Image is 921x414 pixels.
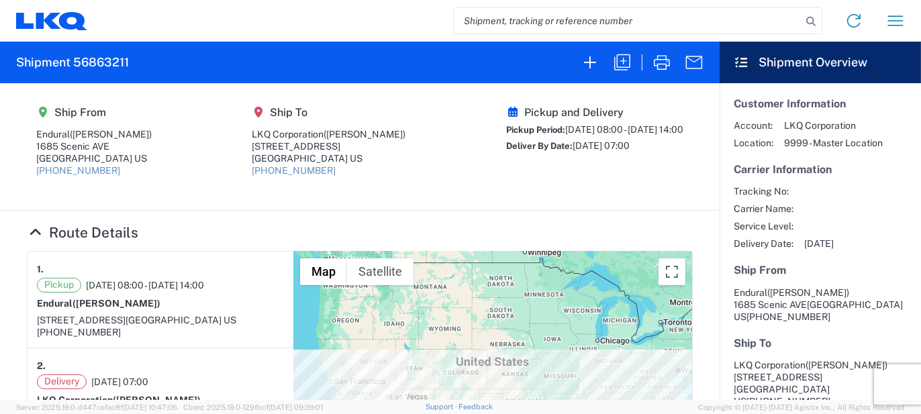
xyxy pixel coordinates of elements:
button: Show satellite imagery [347,258,414,285]
span: 9999 - Master Location [784,137,883,149]
span: ([PERSON_NAME]) [806,360,887,370]
a: Feedback [458,403,493,411]
span: [DATE] 07:00 [91,376,148,388]
span: [DATE] 08:00 - [DATE] 14:00 [565,124,683,135]
address: [GEOGRAPHIC_DATA] US [734,287,907,323]
span: [DATE] 09:39:01 [269,403,323,411]
span: ([PERSON_NAME]) [324,129,406,140]
strong: 1. [37,261,44,278]
div: LKQ Corporation [252,128,406,140]
h2: Shipment 56863211 [16,54,129,70]
a: [PHONE_NUMBER] [36,165,120,176]
span: Service Level: [734,220,793,232]
span: [DATE] 10:47:06 [123,403,177,411]
input: Shipment, tracking or reference number [454,8,802,34]
span: LKQ Corporation [784,119,883,132]
span: Pickup [37,278,81,293]
address: [GEOGRAPHIC_DATA] US [734,359,907,407]
span: Delivery [37,374,87,389]
span: 1685 Scenic AVE [734,299,807,310]
a: Support [426,403,459,411]
span: [DATE] [804,238,834,250]
span: Delivery Date: [734,238,793,250]
button: Show street map [300,258,347,285]
div: [PHONE_NUMBER] [37,326,284,338]
span: ([PERSON_NAME]) [72,298,160,309]
h5: Ship From [36,106,152,119]
span: Pickup Period: [506,125,565,135]
a: [PHONE_NUMBER] [252,165,336,176]
span: Carrier Name: [734,203,793,215]
div: [GEOGRAPHIC_DATA] US [252,152,406,164]
h5: Customer Information [734,97,907,110]
div: 1685 Scenic AVE [36,140,152,152]
span: [STREET_ADDRESS] [37,315,126,325]
span: Server: 2025.19.0-d447cefac8f [16,403,177,411]
div: Endural [36,128,152,140]
h5: Carrier Information [734,163,907,176]
strong: Endural [37,298,160,309]
h5: Pickup and Delivery [506,106,683,119]
span: Tracking No: [734,185,793,197]
strong: LKQ Corporation [37,395,201,405]
span: [DATE] 07:00 [573,140,630,151]
h5: Ship To [734,337,907,350]
span: ([PERSON_NAME]) [767,287,849,298]
button: Toggle fullscreen view [659,258,685,285]
div: [STREET_ADDRESS] [252,140,406,152]
header: Shipment Overview [720,42,921,83]
div: [GEOGRAPHIC_DATA] US [36,152,152,164]
span: [PHONE_NUMBER] [746,396,830,407]
span: Location: [734,137,773,149]
span: Copyright © [DATE]-[DATE] Agistix Inc., All Rights Reserved [698,401,905,413]
span: [DATE] 08:00 - [DATE] 14:00 [86,279,204,291]
span: Endural [734,287,767,298]
span: [GEOGRAPHIC_DATA] US [126,315,236,325]
h5: Ship To [252,106,406,119]
span: LKQ Corporation [STREET_ADDRESS] [734,360,887,382]
span: Deliver By Date: [506,141,573,151]
h5: Ship From [734,264,907,276]
span: Account: [734,119,773,132]
span: Client: 2025.19.0-129fbcf [183,403,323,411]
a: Hide Details [27,224,138,241]
strong: 2. [37,358,46,374]
span: ([PERSON_NAME]) [70,129,152,140]
span: ([PERSON_NAME]) [113,395,201,405]
span: [PHONE_NUMBER] [746,311,830,322]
